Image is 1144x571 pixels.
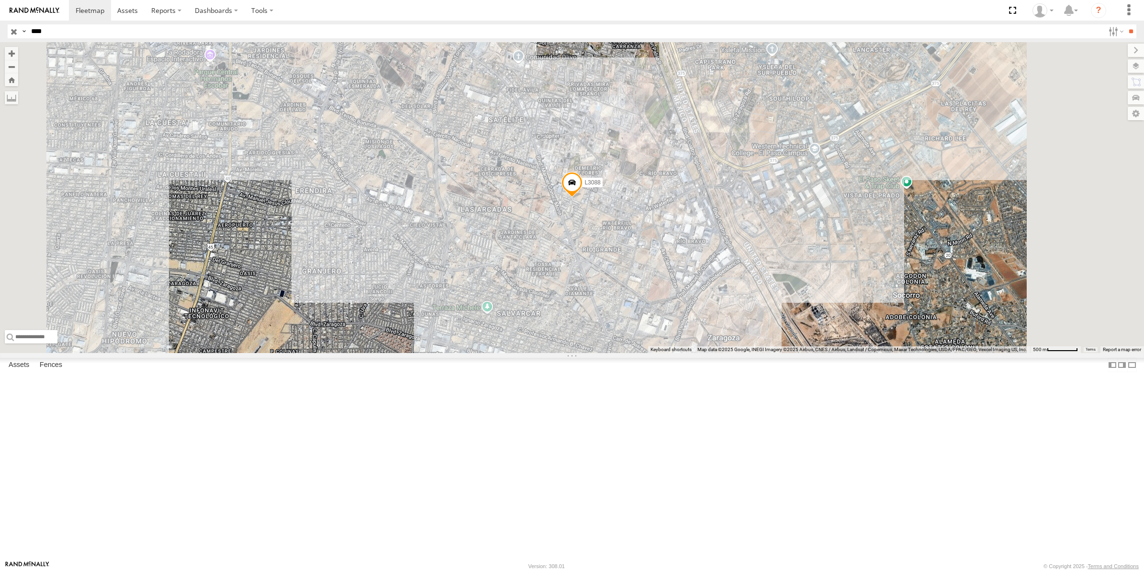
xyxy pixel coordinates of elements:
img: rand-logo.svg [10,7,59,14]
span: 500 m [1033,347,1047,352]
i: ? [1091,3,1106,18]
label: Search Filter Options [1105,24,1125,38]
button: Keyboard shortcuts [651,346,692,353]
span: Map data ©2025 Google, INEGI Imagery ©2025 Airbus, CNES / Airbus, Landsat / Copernicus, Maxar Tec... [697,347,1027,352]
span: L3088 [584,179,600,186]
label: Fences [35,358,67,372]
a: Report a map error [1103,347,1141,352]
label: Dock Summary Table to the Left [1108,358,1117,372]
button: Zoom in [5,47,18,60]
button: Zoom Home [5,73,18,86]
label: Search Query [20,24,28,38]
div: © Copyright 2025 - [1043,563,1139,569]
a: Terms (opens in new tab) [1086,348,1096,352]
label: Hide Summary Table [1127,358,1137,372]
label: Dock Summary Table to the Right [1117,358,1127,372]
label: Assets [4,358,34,372]
label: Map Settings [1128,107,1144,120]
a: Visit our Website [5,561,49,571]
div: Version: 308.01 [528,563,565,569]
button: Zoom out [5,60,18,73]
a: Terms and Conditions [1088,563,1139,569]
div: Roberto Garcia [1029,3,1057,18]
label: Measure [5,91,18,104]
button: Map Scale: 500 m per 61 pixels [1030,346,1081,353]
